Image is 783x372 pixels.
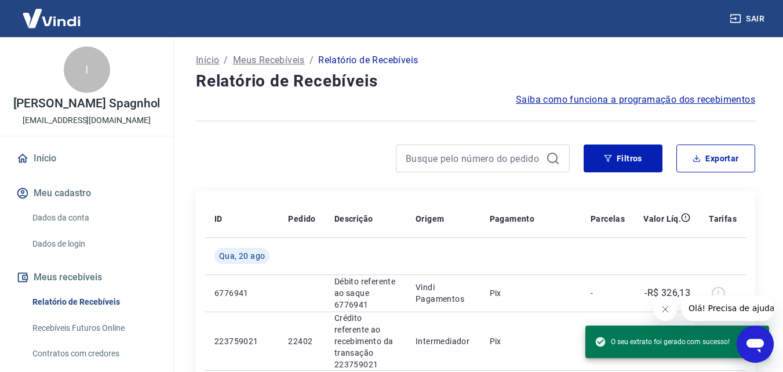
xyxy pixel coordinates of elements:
[676,145,755,172] button: Exportar
[654,298,677,321] iframe: Fechar mensagem
[416,335,471,347] p: Intermediador
[13,97,161,110] p: [PERSON_NAME] Spagnhol
[737,326,774,363] iframe: Botão para abrir a janela de mensagens
[490,213,535,225] p: Pagamento
[224,53,228,67] p: /
[14,146,159,171] a: Início
[644,286,690,300] p: -R$ 326,13
[28,316,159,340] a: Recebíveis Futuros Online
[28,290,159,314] a: Relatório de Recebíveis
[727,8,769,30] button: Sair
[14,1,89,36] img: Vindi
[591,213,625,225] p: Parcelas
[416,213,444,225] p: Origem
[23,114,151,127] p: [EMAIL_ADDRESS][DOMAIN_NAME]
[334,312,397,370] p: Crédito referente ao recebimento da transação 223759021
[490,287,572,299] p: Pix
[416,281,471,305] p: Vindi Pagamentos
[288,335,315,347] p: 22402
[709,213,737,225] p: Tarifas
[591,287,625,299] p: -
[64,46,110,93] div: I
[595,336,730,348] span: O seu extrato foi gerado com sucesso!
[643,213,681,225] p: Valor Líq.
[334,213,373,225] p: Descrição
[584,145,662,172] button: Filtros
[233,53,305,67] a: Meus Recebíveis
[28,206,159,230] a: Dados da conta
[14,265,159,290] button: Meus recebíveis
[14,180,159,206] button: Meu cadastro
[196,53,219,67] a: Início
[334,276,397,310] p: Débito referente ao saque 6776941
[196,70,755,93] h4: Relatório de Recebíveis
[309,53,314,67] p: /
[214,287,270,299] p: 6776941
[214,213,223,225] p: ID
[406,150,541,167] input: Busque pelo número do pedido
[219,250,265,262] span: Qua, 20 ago
[7,8,97,17] span: Olá! Precisa de ajuda?
[318,53,418,67] p: Relatório de Recebíveis
[28,232,159,256] a: Dados de login
[490,335,572,347] p: Pix
[288,213,315,225] p: Pedido
[214,335,270,347] p: 223759021
[682,295,774,321] iframe: Mensagem da empresa
[28,342,159,366] a: Contratos com credores
[516,93,755,107] a: Saiba como funciona a programação dos recebimentos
